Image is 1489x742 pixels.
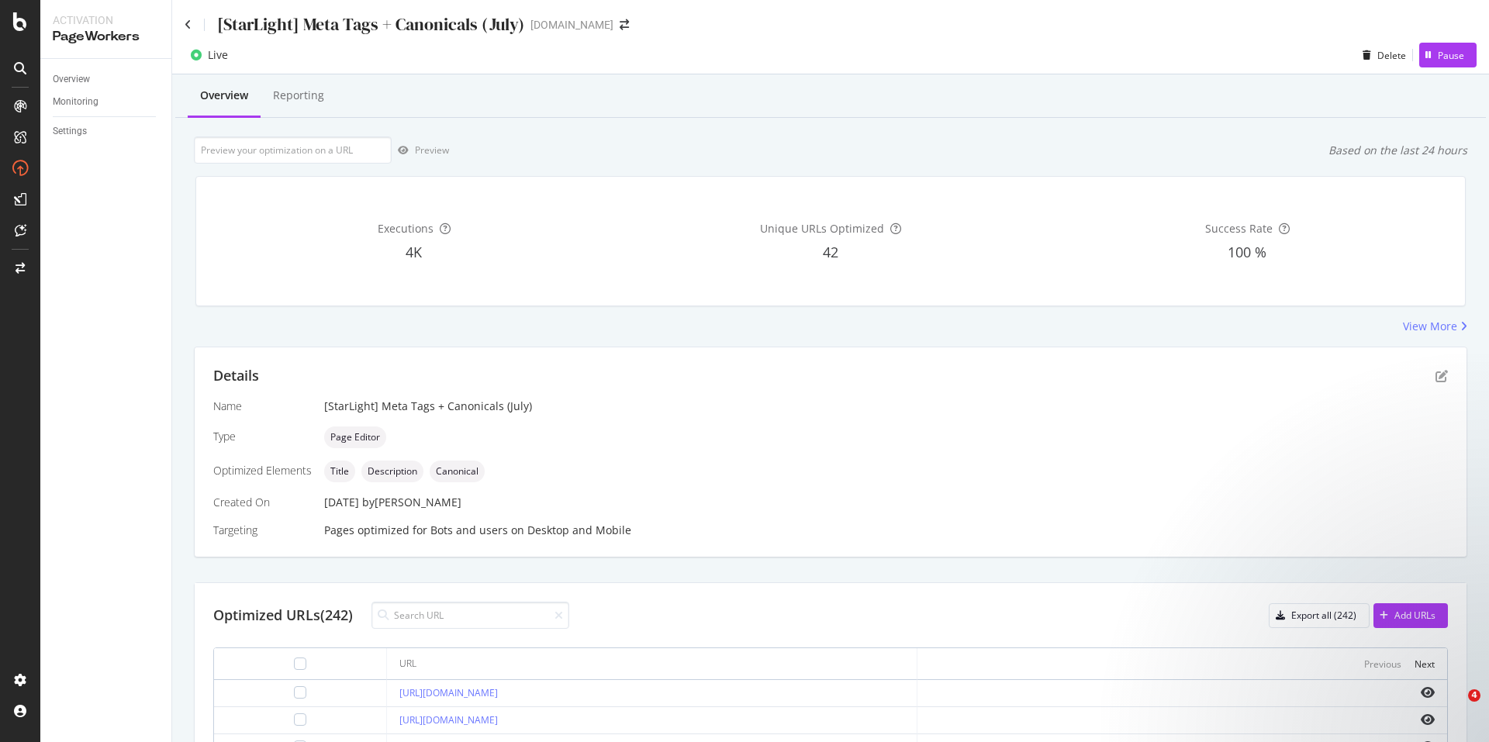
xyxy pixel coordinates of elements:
[1356,43,1406,67] button: Delete
[53,94,98,110] div: Monitoring
[53,123,161,140] a: Settings
[53,28,159,46] div: PageWorkers
[217,12,524,36] div: [StarLight] Meta Tags + Canonicals (July)
[436,467,478,476] span: Canonical
[361,461,423,482] div: neutral label
[53,71,90,88] div: Overview
[53,94,161,110] a: Monitoring
[200,88,248,103] div: Overview
[53,12,159,28] div: Activation
[406,243,422,261] span: 4K
[1436,689,1473,726] iframe: Intercom live chat
[430,461,485,482] div: neutral label
[399,657,416,671] div: URL
[1419,43,1477,67] button: Pause
[185,19,192,30] a: Click to go back
[1403,319,1457,334] div: View More
[213,523,312,538] div: Targeting
[1377,49,1406,62] div: Delete
[273,88,324,103] div: Reporting
[213,463,312,478] div: Optimized Elements
[324,495,1448,510] div: [DATE]
[368,467,417,476] span: Description
[208,47,228,63] div: Live
[324,399,1448,414] div: [StarLight] Meta Tags + Canonicals (July)
[53,123,87,140] div: Settings
[330,467,349,476] span: Title
[415,143,449,157] div: Preview
[213,495,312,510] div: Created On
[1468,689,1480,702] span: 4
[213,429,312,444] div: Type
[213,366,259,386] div: Details
[324,523,1448,538] div: Pages optimized for on
[371,602,569,629] input: Search URL
[392,138,449,163] button: Preview
[1438,49,1464,62] div: Pause
[1403,319,1467,334] a: View More
[527,523,631,538] div: Desktop and Mobile
[530,17,613,33] div: [DOMAIN_NAME]
[1421,713,1435,726] i: eye
[330,433,380,442] span: Page Editor
[760,221,884,236] span: Unique URLs Optimized
[1205,221,1273,236] span: Success Rate
[213,606,353,626] div: Optimized URLs (242)
[362,495,461,510] div: by [PERSON_NAME]
[1328,143,1467,158] div: Based on the last 24 hours
[1435,370,1448,382] div: pen-to-square
[399,713,498,726] a: [URL][DOMAIN_NAME]
[213,399,312,414] div: Name
[399,686,498,699] a: [URL][DOMAIN_NAME]
[324,426,386,448] div: neutral label
[430,523,508,538] div: Bots and users
[324,461,355,482] div: neutral label
[620,19,629,30] div: arrow-right-arrow-left
[378,221,434,236] span: Executions
[1228,243,1266,261] span: 100 %
[194,136,392,164] input: Preview your optimization on a URL
[823,243,838,261] span: 42
[53,71,161,88] a: Overview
